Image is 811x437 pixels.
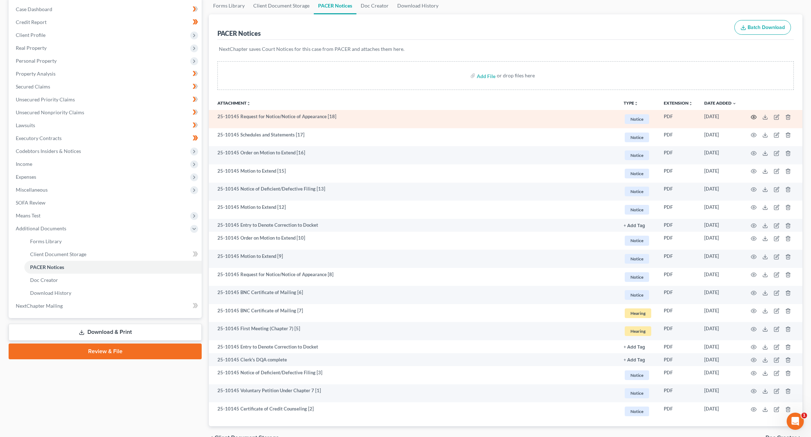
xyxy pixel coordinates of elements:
[16,6,52,12] span: Case Dashboard
[699,146,742,164] td: [DATE]
[624,224,645,228] button: + Add Tag
[209,366,618,384] td: 25-10145 Notice of Deficient/Defective Filing [3]
[658,304,699,322] td: PDF
[624,186,652,197] a: Notice
[658,366,699,384] td: PDF
[787,413,804,430] iframe: Intercom live chat
[209,402,618,421] td: 25-10145 Certificate of Credit Counseling [2]
[699,164,742,183] td: [DATE]
[625,254,649,264] span: Notice
[625,272,649,282] span: Notice
[624,101,638,106] button: TYPEunfold_more
[625,150,649,160] span: Notice
[30,238,62,244] span: Forms Library
[699,286,742,304] td: [DATE]
[209,128,618,147] td: 25-10145 Schedules and Statements [17]
[699,183,742,201] td: [DATE]
[624,253,652,265] a: Notice
[10,196,202,209] a: SOFA Review
[624,387,652,399] a: Notice
[624,307,652,319] a: Hearing
[624,356,652,363] a: + Add Tag
[209,183,618,201] td: 25-10145 Notice of Deficient/Defective Filing [13]
[699,219,742,232] td: [DATE]
[634,101,638,106] i: unfold_more
[16,200,45,206] span: SOFA Review
[209,201,618,219] td: 25-10145 Motion to Extend [12]
[246,101,251,106] i: unfold_more
[625,290,649,300] span: Notice
[30,264,64,270] span: PACER Notices
[219,45,792,53] p: NextChapter saves Court Notices for this case from PACER and attaches them here.
[699,353,742,366] td: [DATE]
[625,133,649,142] span: Notice
[625,326,651,336] span: Hearing
[658,164,699,183] td: PDF
[699,110,742,128] td: [DATE]
[624,325,652,337] a: Hearing
[658,353,699,366] td: PDF
[624,131,652,143] a: Notice
[16,122,35,128] span: Lawsuits
[10,93,202,106] a: Unsecured Priority Claims
[209,110,618,128] td: 25-10145 Request for Notice/Notice of Appearance [18]
[624,235,652,246] a: Notice
[209,322,618,340] td: 25-10145 First Meeting (Chapter 7) [5]
[658,322,699,340] td: PDF
[624,289,652,301] a: Notice
[10,16,202,29] a: Credit Report
[748,24,785,30] span: Batch Download
[801,413,807,418] span: 1
[624,113,652,125] a: Notice
[16,58,57,64] span: Personal Property
[10,299,202,312] a: NextChapter Mailing
[699,402,742,421] td: [DATE]
[732,101,736,106] i: expand_more
[16,83,50,90] span: Secured Claims
[10,67,202,80] a: Property Analysis
[658,402,699,421] td: PDF
[24,287,202,299] a: Download History
[16,225,66,231] span: Additional Documents
[10,80,202,93] a: Secured Claims
[658,183,699,201] td: PDF
[658,219,699,232] td: PDF
[209,353,618,366] td: 25-10145 Clerk's DQA complete
[209,304,618,322] td: 25-10145 BNC Certificate of Mailing [7]
[10,132,202,145] a: Executory Contracts
[16,32,45,38] span: Client Profile
[699,322,742,340] td: [DATE]
[624,405,652,417] a: Notice
[625,187,649,196] span: Notice
[209,250,618,268] td: 25-10145 Motion to Extend [9]
[624,344,652,350] a: + Add Tag
[658,340,699,353] td: PDF
[16,71,56,77] span: Property Analysis
[24,235,202,248] a: Forms Library
[624,369,652,381] a: Notice
[624,358,645,362] button: + Add Tag
[209,232,618,250] td: 25-10145 Order on Motion to Extend [10]
[625,205,649,215] span: Notice
[704,100,736,106] a: Date Added expand_more
[625,370,649,380] span: Notice
[497,72,535,79] div: or drop files here
[209,164,618,183] td: 25-10145 Motion to Extend [15]
[209,384,618,403] td: 25-10145 Voluntary Petition Under Chapter 7 [1]
[24,274,202,287] a: Doc Creator
[699,250,742,268] td: [DATE]
[16,19,47,25] span: Credit Report
[624,271,652,283] a: Notice
[16,109,84,115] span: Unsecured Nonpriority Claims
[209,268,618,286] td: 25-10145 Request for Notice/Notice of Appearance [8]
[625,388,649,398] span: Notice
[658,146,699,164] td: PDF
[699,366,742,384] td: [DATE]
[9,324,202,341] a: Download & Print
[658,286,699,304] td: PDF
[16,161,32,167] span: Income
[699,268,742,286] td: [DATE]
[658,232,699,250] td: PDF
[16,187,48,193] span: Miscellaneous
[9,344,202,359] a: Review & File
